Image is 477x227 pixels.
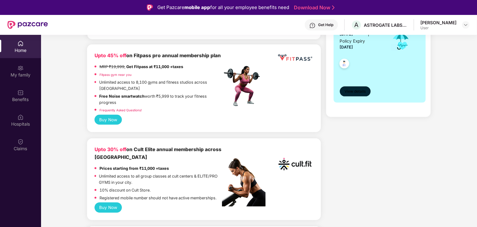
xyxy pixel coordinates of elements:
img: New Pazcare Logo [7,21,48,29]
p: Registered mobile number should not have active memberships. [100,195,216,201]
img: fpp.png [222,64,266,108]
img: svg+xml;base64,PHN2ZyBpZD0iRHJvcGRvd24tMzJ4MzIiIHhtbG5zPSJodHRwOi8vd3d3LnczLm9yZy8yMDAwL3N2ZyIgd2... [463,22,468,27]
button: View details [340,86,371,96]
img: svg+xml;base64,PHN2ZyBpZD0iSG9zcGl0YWxzIiB4bWxucz0iaHR0cDovL3d3dy53My5vcmcvMjAwMC9zdmciIHdpZHRoPS... [17,114,24,120]
span: View details [345,89,366,95]
img: icon [391,31,411,52]
strong: Get Fitpass at ₹11,000 +taxes [126,64,183,69]
img: pc2.png [222,158,266,206]
a: Fitpass gym near you [100,73,132,76]
a: Download Now [294,4,333,11]
div: Get Pazcare for all your employee benefits need [157,4,289,11]
b: Upto 45% off [95,53,126,58]
img: svg+xml;base64,PHN2ZyBpZD0iQmVuZWZpdHMiIHhtbG5zPSJodHRwOi8vd3d3LnczLm9yZy8yMDAwL3N2ZyIgd2lkdGg9Ij... [17,90,24,96]
strong: mobile app [184,4,210,10]
img: svg+xml;base64,PHN2ZyB4bWxucz0iaHR0cDovL3d3dy53My5vcmcvMjAwMC9zdmciIHdpZHRoPSI0OC45NDMiIGhlaWdodD... [337,57,352,72]
div: User [420,25,456,30]
img: svg+xml;base64,PHN2ZyBpZD0iSGVscC0zMngzMiIgeG1sbnM9Imh0dHA6Ly93d3cudzMub3JnLzIwMDAvc3ZnIiB3aWR0aD... [309,22,316,29]
a: Frequently Asked Questions! [100,108,142,112]
span: [DATE] [340,45,353,49]
div: Get Help [318,22,333,27]
b: on Fitpass pro annual membership plan [95,53,221,58]
p: Unlimited access to all group classes at cult centers & ELITE/PRO GYMS in your city. [99,173,222,186]
img: Logo [147,4,153,11]
div: [PERSON_NAME] [420,20,456,25]
img: cult.png [277,146,313,182]
span: A [354,21,359,29]
img: Stroke [332,4,335,11]
strong: Prices starting from ₹11,000 +taxes [100,166,169,171]
p: worth ₹5,999 to track your fitness progress [100,93,222,106]
del: MRP ₹19,999, [100,64,125,69]
div: Policy Expiry [340,38,365,44]
img: svg+xml;base64,PHN2ZyBpZD0iQ2xhaW0iIHhtbG5zPSJodHRwOi8vd3d3LnczLm9yZy8yMDAwL3N2ZyIgd2lkdGg9IjIwIi... [17,139,24,145]
p: 10% discount on Cult Store. [100,187,151,193]
b: Upto 30% off [95,146,126,152]
b: on Cult Elite annual membership across [GEOGRAPHIC_DATA] [95,146,221,160]
div: ASTROGATE LABS PRIVATE LIMITED [364,22,407,28]
img: svg+xml;base64,PHN2ZyBpZD0iSG9tZSIgeG1sbnM9Imh0dHA6Ly93d3cudzMub3JnLzIwMDAvc3ZnIiB3aWR0aD0iMjAiIG... [17,40,24,47]
p: Unlimited access to 8,100 gyms and fitness studios across [GEOGRAPHIC_DATA] [99,79,222,92]
button: Buy Now [95,115,122,125]
button: Buy Now [95,202,122,212]
strong: Free Noise smartwatch [100,94,145,99]
img: fppp.png [277,52,313,63]
img: svg+xml;base64,PHN2ZyB3aWR0aD0iMjAiIGhlaWdodD0iMjAiIHZpZXdCb3g9IjAgMCAyMCAyMCIgZmlsbD0ibm9uZSIgeG... [17,65,24,71]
